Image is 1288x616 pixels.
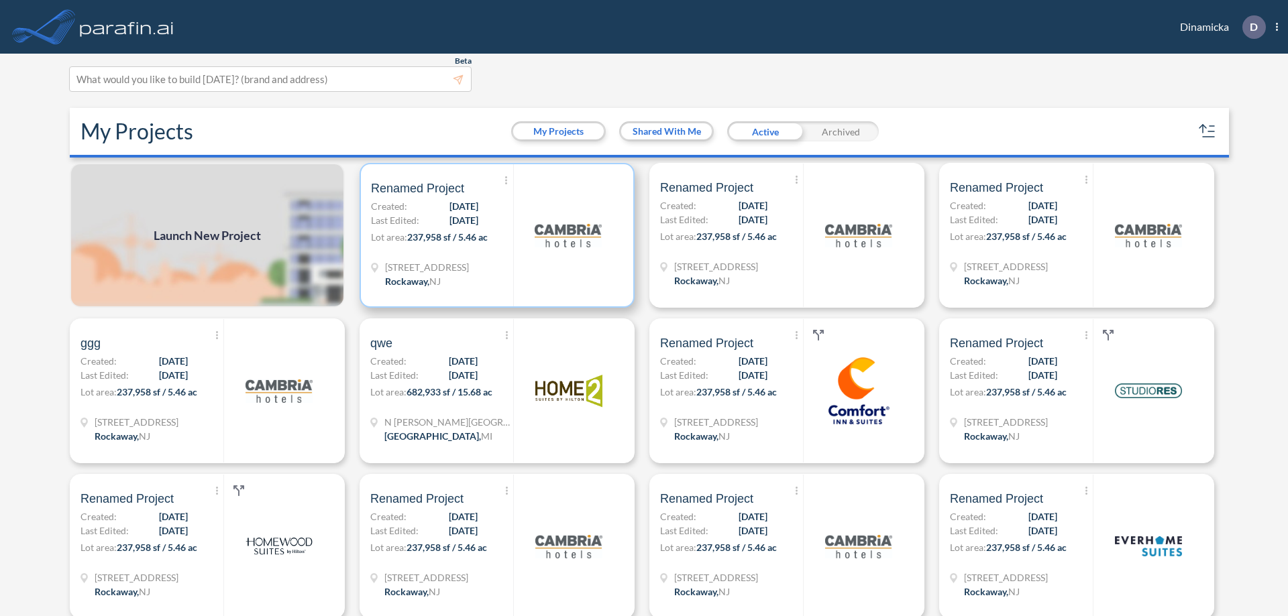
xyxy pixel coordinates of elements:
span: 237,958 sf / 5.46 ac [696,231,777,242]
span: [DATE] [449,199,478,213]
img: logo [535,202,602,269]
div: Rockaway, NJ [964,429,1020,443]
img: logo [77,13,176,40]
span: [DATE] [449,368,478,382]
div: Active [727,121,803,141]
p: D [1250,21,1258,33]
div: Rockaway, NJ [385,274,441,288]
span: 321 Mt Hope Ave [95,570,178,584]
span: Rockaway , [964,430,1008,442]
span: [DATE] [1028,198,1057,212]
img: logo [246,513,313,580]
span: Last Edited: [370,368,419,382]
div: Rockaway, NJ [964,273,1020,288]
span: Renamed Project [660,180,753,196]
div: Rockaway, NJ [964,584,1020,599]
span: [DATE] [1028,368,1057,382]
span: Created: [80,509,117,523]
span: Launch New Project [154,227,261,245]
img: logo [246,357,313,424]
span: Last Edited: [370,523,419,538]
span: 237,958 sf / 5.46 ac [407,542,487,553]
span: Renamed Project [370,491,464,507]
div: Rockaway, NJ [674,584,730,599]
span: Created: [660,198,696,212]
span: Lot area: [370,386,407,397]
span: Created: [660,509,696,523]
span: Lot area: [371,231,407,243]
span: 321 Mt Hope Ave [674,570,758,584]
span: Renamed Project [80,491,174,507]
div: Archived [803,121,879,141]
span: MI [481,430,492,442]
span: Rockaway , [95,586,139,597]
span: Created: [80,354,117,368]
div: Rockaway, NJ [674,273,730,288]
span: NJ [1008,430,1020,442]
img: logo [1115,202,1182,269]
span: [DATE] [449,354,478,368]
span: [DATE] [159,368,188,382]
span: [DATE] [449,213,478,227]
span: Rockaway , [385,275,429,287]
span: Renamed Project [660,335,753,351]
span: 237,958 sf / 5.46 ac [986,542,1067,553]
span: 321 Mt Hope Ave [964,415,1048,429]
span: NJ [718,586,730,597]
span: [DATE] [739,509,767,523]
button: sort [1197,121,1218,142]
span: 237,958 sf / 5.46 ac [986,231,1067,242]
span: Last Edited: [80,368,129,382]
span: NJ [429,586,440,597]
span: [DATE] [739,198,767,212]
div: Grand Rapids, MI [384,429,492,443]
span: NJ [429,275,441,287]
span: NJ [1008,586,1020,597]
span: Renamed Project [950,491,1043,507]
span: Lot area: [370,542,407,553]
span: Lot area: [660,231,696,242]
div: Rockaway, NJ [95,584,150,599]
span: Lot area: [950,231,986,242]
span: [DATE] [739,368,767,382]
span: Renamed Project [371,180,464,196]
img: logo [825,513,892,580]
span: Renamed Project [950,180,1043,196]
h2: My Projects [80,119,193,144]
span: Created: [371,199,407,213]
span: Rockaway , [384,586,429,597]
span: Renamed Project [950,335,1043,351]
span: qwe [370,335,392,351]
span: [DATE] [159,523,188,538]
span: Created: [370,509,407,523]
span: 321 Mt Hope Ave [964,259,1048,273]
span: Rockaway , [964,586,1008,597]
span: Last Edited: [660,523,708,538]
span: 321 Mt Hope Ave [384,570,468,584]
span: [DATE] [739,354,767,368]
span: [DATE] [449,509,478,523]
span: Lot area: [950,542,986,553]
span: Lot area: [950,386,986,397]
img: logo [535,513,602,580]
span: Last Edited: [371,213,419,227]
img: add [70,163,345,308]
span: 237,958 sf / 5.46 ac [696,542,777,553]
img: logo [1115,513,1182,580]
span: NJ [139,430,150,442]
span: Last Edited: [950,523,998,538]
span: Lot area: [660,386,696,397]
img: logo [825,202,892,269]
span: [DATE] [739,212,767,227]
div: Dinamicka [1160,15,1278,39]
img: logo [1115,357,1182,424]
button: Shared With Me [621,123,712,139]
span: [DATE] [1028,523,1057,538]
span: [DATE] [1028,354,1057,368]
span: ggg [80,335,101,351]
div: Rockaway, NJ [384,584,440,599]
a: Launch New Project [70,163,345,308]
span: Rockaway , [964,275,1008,286]
span: Rockaway , [95,430,139,442]
span: 237,958 sf / 5.46 ac [407,231,488,243]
